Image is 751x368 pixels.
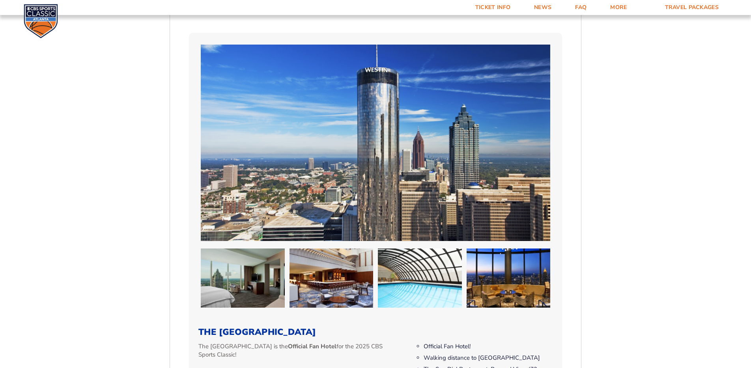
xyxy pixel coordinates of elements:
li: Walking distance to [GEOGRAPHIC_DATA] [424,354,553,362]
h3: The [GEOGRAPHIC_DATA] [198,327,553,337]
strong: Official Fan Hotel [288,342,336,350]
img: The Westin Peachtree Plaza Atlanta [290,248,374,308]
img: CBS Sports Classic [24,4,58,38]
img: The Westin Peachtree Plaza Atlanta [378,248,462,308]
li: Official Fan Hotel! [424,342,553,351]
img: The Westin Peachtree Plaza Atlanta [201,248,285,308]
img: The Westin Peachtree Plaza Atlanta [467,248,551,308]
p: The [GEOGRAPHIC_DATA] is the for the 2025 CBS Sports Classic! [198,342,387,359]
